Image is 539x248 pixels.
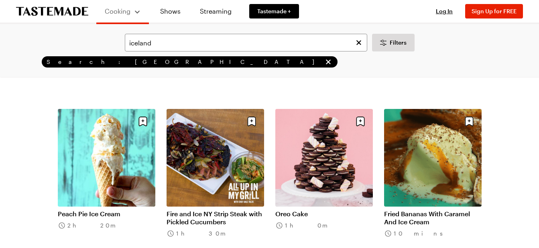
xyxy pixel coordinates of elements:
span: Search: [GEOGRAPHIC_DATA] [47,58,322,66]
a: To Tastemade Home Page [16,7,88,16]
button: Log In [428,7,460,15]
span: Cooking [105,7,130,15]
button: Sign Up for FREE [465,4,523,18]
button: remove Search: iceland [324,57,333,66]
button: Desktop filters [372,34,415,51]
button: Save recipe [244,114,259,129]
a: Tastemade + [249,4,299,18]
button: Save recipe [353,114,368,129]
span: Filters [390,39,407,47]
span: Log In [436,8,453,14]
button: Save recipe [135,114,151,129]
input: Search for a Recipe [125,34,367,51]
span: Tastemade + [257,7,291,15]
a: Peach Pie Ice Cream [58,210,155,218]
span: Sign Up for FREE [472,8,517,14]
button: Cooking [104,3,141,19]
button: Save recipe [462,114,477,129]
a: Fire and Ice NY Strip Steak with Pickled Cucumbers [167,210,264,226]
a: Fried Bananas With Caramel And Ice Cream [384,210,482,226]
a: Oreo Cake [275,210,373,218]
button: Clear search [354,38,363,47]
